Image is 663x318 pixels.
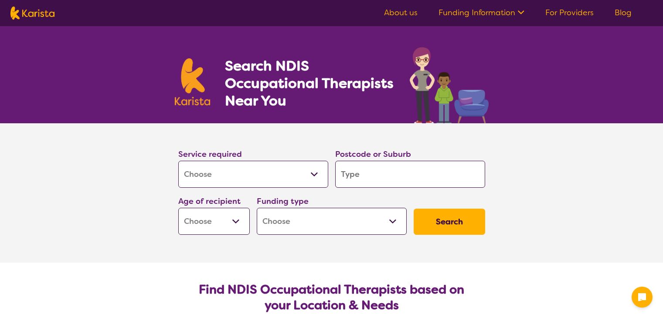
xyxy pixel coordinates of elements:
[384,7,418,18] a: About us
[335,161,485,188] input: Type
[10,7,54,20] img: Karista logo
[185,282,478,313] h2: Find NDIS Occupational Therapists based on your Location & Needs
[545,7,594,18] a: For Providers
[225,57,394,109] h1: Search NDIS Occupational Therapists Near You
[439,7,524,18] a: Funding Information
[175,58,211,105] img: Karista logo
[335,149,411,159] label: Postcode or Suburb
[178,149,242,159] label: Service required
[414,209,485,235] button: Search
[257,196,309,206] label: Funding type
[410,47,489,123] img: occupational-therapy
[615,7,632,18] a: Blog
[178,196,241,206] label: Age of recipient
